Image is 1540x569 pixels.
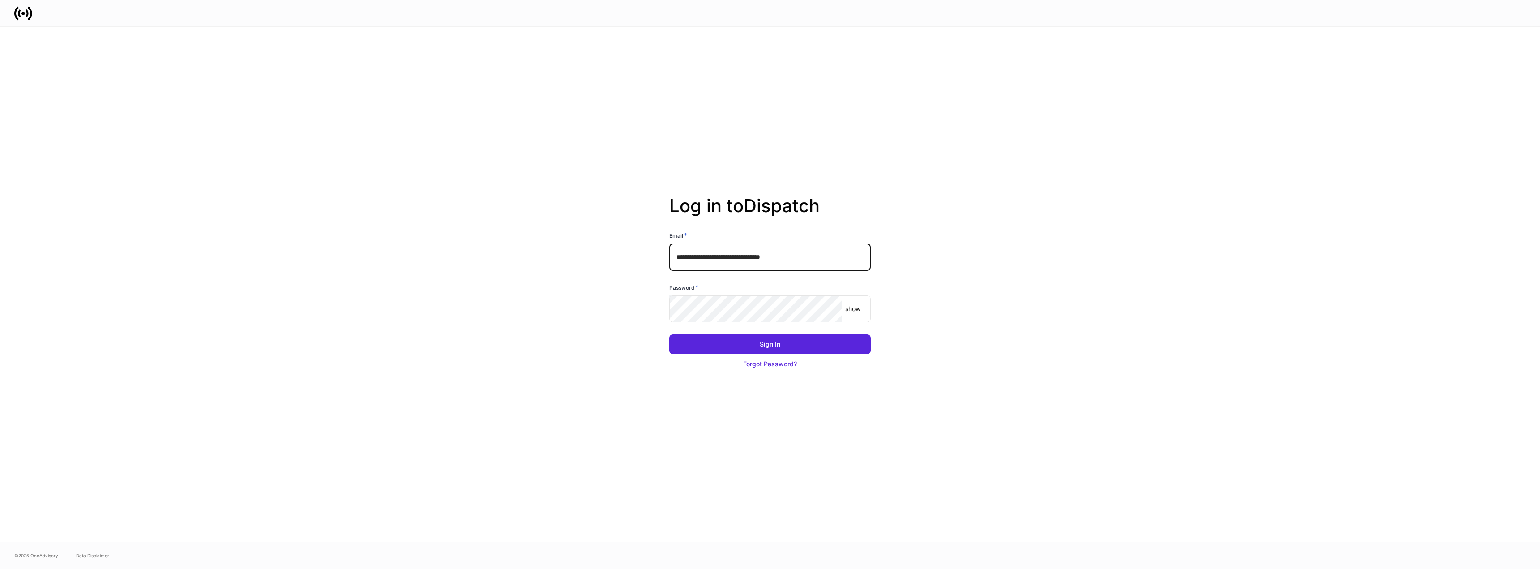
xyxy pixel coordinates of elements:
button: Sign In [669,334,871,354]
h2: Log in to Dispatch [669,195,871,231]
p: show [845,304,860,313]
a: Data Disclaimer [76,552,109,559]
div: Forgot Password? [743,359,797,368]
span: © 2025 OneAdvisory [14,552,58,559]
button: Forgot Password? [669,354,871,374]
div: Sign In [760,340,780,349]
h6: Password [669,283,698,292]
h6: Email [669,231,687,240]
